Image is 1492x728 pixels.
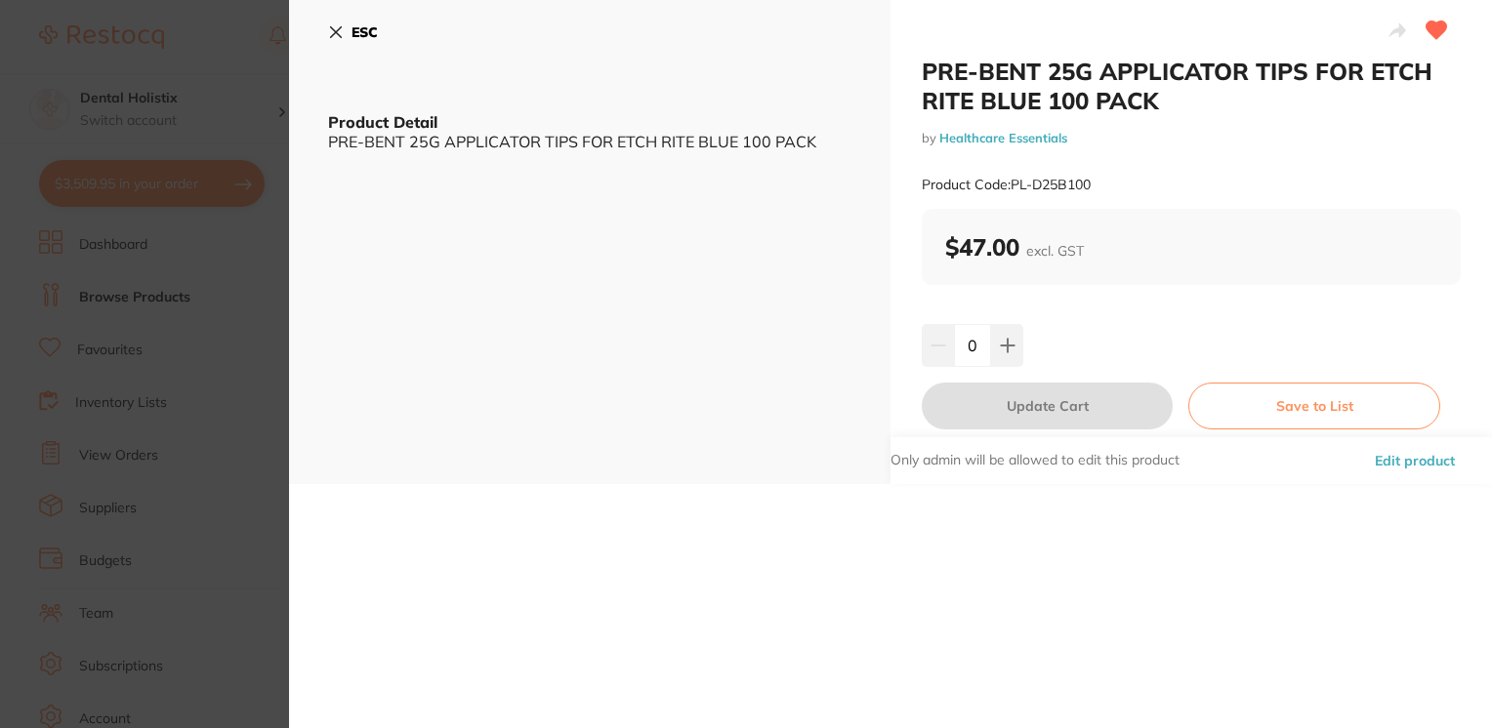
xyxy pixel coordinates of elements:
[922,383,1173,429] button: Update Cart
[328,112,437,132] b: Product Detail
[939,130,1067,145] a: Healthcare Essentials
[922,177,1091,193] small: Product Code: PL-D25B100
[328,133,851,150] div: PRE-BENT 25G APPLICATOR TIPS FOR ETCH RITE BLUE 100 PACK
[891,451,1180,470] p: Only admin will be allowed to edit this product
[1026,242,1084,260] span: excl. GST
[1188,383,1440,429] button: Save to List
[945,232,1084,262] b: $47.00
[922,57,1461,115] h2: PRE-BENT 25G APPLICATOR TIPS FOR ETCH RITE BLUE 100 PACK
[1369,437,1461,484] button: Edit product
[352,23,378,41] b: ESC
[328,16,378,49] button: ESC
[922,131,1461,145] small: by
